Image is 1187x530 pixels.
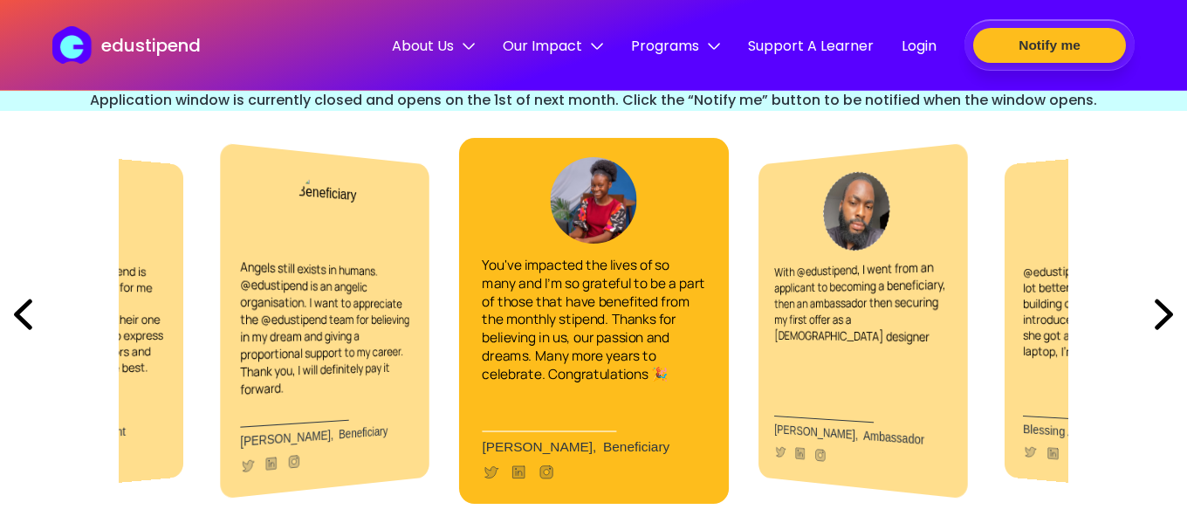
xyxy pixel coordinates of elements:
[78,424,126,441] span: Applicant
[774,444,786,459] img: twitter
[240,422,413,448] p: [PERSON_NAME] ,
[863,428,924,446] span: Ambassador
[813,447,827,464] img: instagram
[748,35,874,59] a: Support A Learner
[538,464,555,481] img: instagram
[793,445,806,462] img: linkedin
[287,453,301,471] img: instagram
[774,258,946,346] span: With @edustipend, I went from an applicant to becoming a beneficiary, then an ambassador then sec...
[1023,444,1037,459] img: twitter
[392,35,475,57] span: About Us
[591,40,603,52] img: down
[297,169,363,251] img: Beneficiary
[1046,445,1060,462] img: linkedin
[339,423,388,441] span: Beneficiary
[551,157,637,244] img: Beneficiary
[902,35,937,57] span: Login
[823,169,889,251] img: Ambassador
[482,464,499,481] img: twitter
[631,35,720,57] span: Programs
[774,422,947,448] p: [PERSON_NAME] ,
[482,255,704,382] span: You've impacted the lives of so many and I'm so grateful to be a part of those that have benefite...
[902,35,937,59] a: Login
[503,35,603,57] span: Our Impact
[463,40,475,52] img: down
[240,258,409,398] span: Angels still exists in humans. @edustipend is an angelic organisation. I want to appreciate the @...
[52,26,200,64] a: edustipend logoedustipend
[240,457,255,474] img: twitter
[603,438,669,454] span: Beneficiary
[973,28,1126,63] button: Notify me
[264,455,278,472] img: linkedin
[708,40,720,52] img: down
[482,438,705,454] p: [PERSON_NAME] ,
[101,32,201,59] p: edustipend
[510,464,527,481] img: linkedin
[52,26,99,64] img: edustipend logo
[748,35,874,57] span: Support A Learner
[1141,285,1187,344] img: arrowRight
